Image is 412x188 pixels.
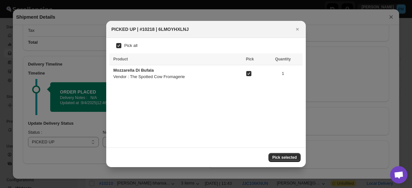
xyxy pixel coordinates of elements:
[275,57,291,61] span: Quantity
[113,74,185,79] span: Vendor : The Spotted Cow Fromagerie
[113,67,160,74] div: Mozzarella Di Bufala
[267,70,299,77] span: 1
[246,57,254,61] span: Pick
[390,166,407,184] a: Open chat
[111,26,189,32] h2: PICKED UP | #10218 | 6LMOYHXLNJ
[272,155,297,160] span: Pick selected
[268,153,301,162] button: Pick selected
[113,57,128,61] span: Product
[293,25,302,34] button: Close
[124,43,137,48] span: Pick all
